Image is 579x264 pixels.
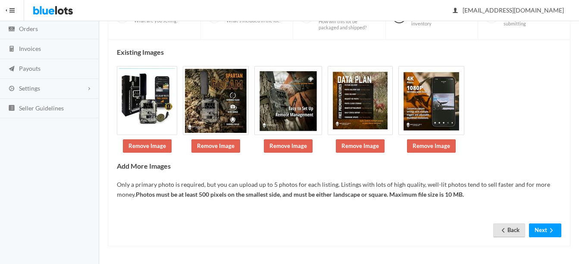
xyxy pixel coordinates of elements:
[136,191,464,198] b: Photos must be at least 500 pixels on the smallest side, and must be either landscape or square. ...
[7,104,16,113] ion-icon: list box
[319,19,378,30] span: How will this lot be packaged and shipped?
[117,48,561,56] h4: Existing Images
[183,66,249,135] img: 73ff31f1-0f72-483a-82f0-2799b156f00b-1753791350.jpg
[123,139,172,153] a: Remove Image
[19,25,38,32] span: Orders
[328,66,393,135] img: 1944a42e-b7e9-4a8e-80d8-d21b64370f90-1753791351.jpg
[7,25,16,34] ion-icon: cash
[191,139,240,153] a: Remove Image
[19,65,41,72] span: Payouts
[7,65,16,73] ion-icon: paper plane
[117,162,561,170] h4: Add More Images
[254,66,322,135] img: a293011a-de82-4409-a16b-8822032064e8-1753791350.jpg
[19,104,64,112] span: Seller Guidelines
[453,6,564,14] span: [EMAIL_ADDRESS][DOMAIN_NAME]
[117,66,177,135] img: 77303dea-1646-4151-9321-2f46e3c4a43d-1753791349.jpg
[547,227,556,235] ion-icon: arrow forward
[264,139,313,153] a: Remove Image
[117,180,561,199] p: Only a primary photo is required, but you can upload up to 5 photos for each listing. Listings wi...
[7,85,16,93] ion-icon: cog
[19,45,41,52] span: Invoices
[19,85,40,92] span: Settings
[529,223,561,237] button: Nextarrow forward
[499,227,507,235] ion-icon: arrow back
[336,139,385,153] a: Remove Image
[451,7,460,15] ion-icon: person
[398,66,464,135] img: 282c9ef4-cef1-401a-a553-62ed0fe36a97-1753791351.jpg
[7,45,16,53] ion-icon: calculator
[493,223,525,237] a: arrow backBack
[407,139,456,153] a: Remove Image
